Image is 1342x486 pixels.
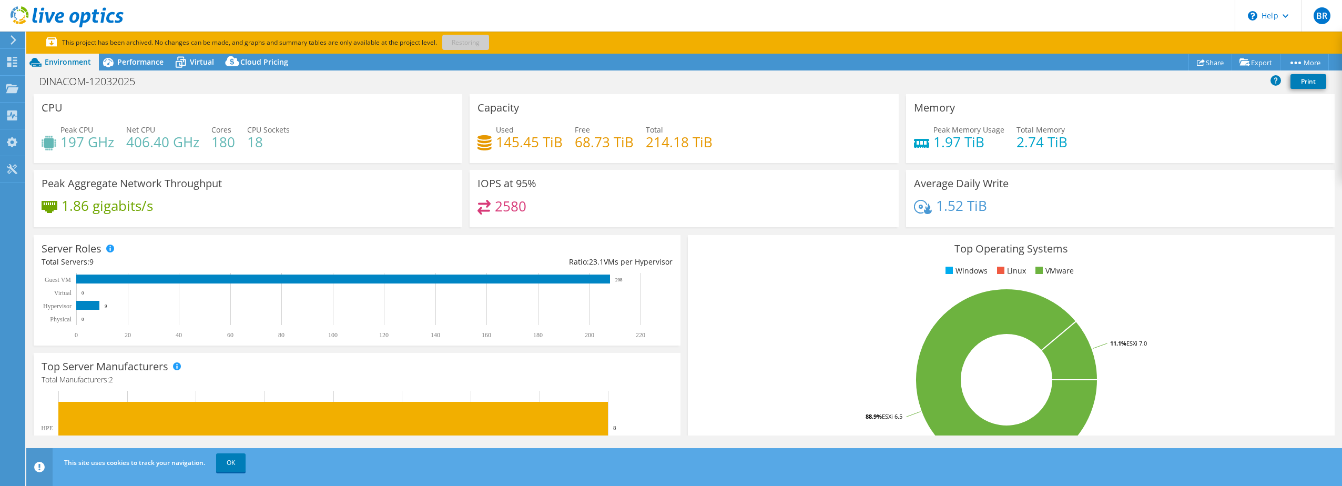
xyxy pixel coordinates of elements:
span: Cloud Pricing [240,57,288,67]
text: 9 [105,303,107,309]
text: 80 [278,331,284,339]
span: Free [575,125,590,135]
a: More [1280,54,1329,70]
tspan: ESXi 7.0 [1126,339,1147,347]
text: 0 [82,290,84,296]
text: 140 [431,331,440,339]
a: Share [1188,54,1232,70]
h4: 18 [247,136,290,148]
h3: Top Server Manufacturers [42,361,168,372]
h3: Capacity [477,102,519,114]
text: HPE [41,424,53,432]
span: Performance [117,57,164,67]
h4: 1.97 TiB [933,136,1004,148]
h1: DINACOM-12032025 [34,76,151,87]
h4: 2580 [495,200,526,212]
text: 208 [615,277,623,282]
span: Cores [211,125,231,135]
li: Windows [943,265,988,277]
text: 160 [482,331,491,339]
h4: 1.86 gigabits/s [62,200,153,211]
h3: Server Roles [42,243,101,255]
text: 60 [227,331,233,339]
text: 40 [176,331,182,339]
text: 120 [379,331,389,339]
li: Linux [994,265,1026,277]
text: Physical [50,316,72,323]
text: 0 [82,317,84,322]
span: Total Memory [1016,125,1065,135]
span: 2 [109,374,113,384]
h4: 406.40 GHz [126,136,199,148]
h4: 1.52 TiB [936,200,987,211]
h4: 214.18 TiB [646,136,713,148]
span: Virtual [190,57,214,67]
tspan: 11.1% [1110,339,1126,347]
span: BR [1314,7,1330,24]
span: 9 [89,257,94,267]
text: 220 [636,331,645,339]
text: 20 [125,331,131,339]
h3: CPU [42,102,63,114]
span: 23.1 [589,257,604,267]
text: 8 [613,424,616,431]
text: Guest VM [45,276,71,283]
text: 0 [75,331,78,339]
tspan: 88.9% [866,412,882,420]
h4: 2.74 TiB [1016,136,1067,148]
tspan: ESXi 6.5 [882,412,902,420]
a: Export [1232,54,1280,70]
h3: Memory [914,102,955,114]
span: Peak Memory Usage [933,125,1004,135]
h3: Peak Aggregate Network Throughput [42,178,222,189]
h4: 145.45 TiB [496,136,563,148]
h3: IOPS at 95% [477,178,536,189]
a: OK [216,453,246,472]
h3: Average Daily Write [914,178,1009,189]
a: Print [1290,74,1326,89]
span: CPU Sockets [247,125,290,135]
h4: Total Manufacturers: [42,374,673,386]
text: 180 [533,331,543,339]
span: Used [496,125,514,135]
span: Total [646,125,663,135]
p: This project has been archived. No changes can be made, and graphs and summary tables are only av... [46,37,562,48]
text: Virtual [54,289,72,297]
text: 200 [585,331,594,339]
span: Peak CPU [60,125,93,135]
div: Ratio: VMs per Hypervisor [357,256,673,268]
span: Environment [45,57,91,67]
text: 100 [328,331,338,339]
h3: Top Operating Systems [696,243,1327,255]
h4: 197 GHz [60,136,114,148]
h4: 180 [211,136,235,148]
h4: 68.73 TiB [575,136,634,148]
li: VMware [1033,265,1074,277]
div: Total Servers: [42,256,357,268]
svg: \n [1248,11,1257,21]
span: This site uses cookies to track your navigation. [64,458,205,467]
span: Net CPU [126,125,155,135]
text: Hypervisor [43,302,72,310]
